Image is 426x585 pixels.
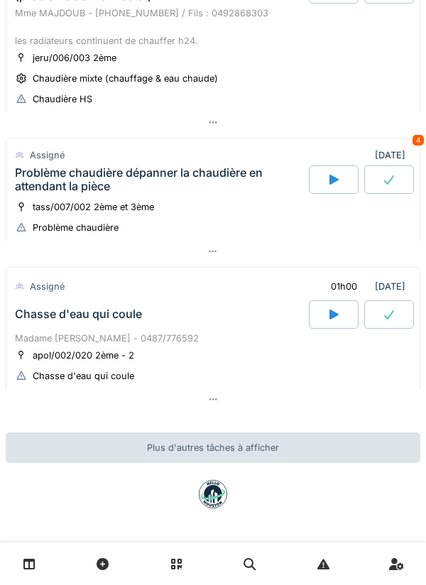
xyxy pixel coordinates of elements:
img: badge-BVDL4wpA.svg [199,480,227,508]
div: Madame [PERSON_NAME] - 0487/776592 [15,332,411,345]
div: Mme MAJDOUB - [PHONE_NUMBER] / Fils : 0492868303 les radiateurs continuent de chauffer h24. [15,6,411,48]
div: Assigné [30,148,65,162]
div: Chaudière HS [33,92,92,106]
div: Problème chaudière dépanner la chaudière en attendant la pièce [15,166,306,193]
div: apol/002/020 2ème - 2 [33,349,134,362]
div: 4 [413,135,424,146]
div: [DATE] [375,148,411,162]
div: [DATE] [319,273,411,300]
div: Chasse d'eau qui coule [15,307,142,321]
div: Assigné [30,280,65,293]
div: Problème chaudière [33,221,119,234]
div: Plus d'autres tâches à afficher [6,432,420,463]
div: tass/007/002 2ème et 3ème [33,200,154,214]
div: Chasse d'eau qui coule [33,369,134,383]
div: jeru/006/003 2ème [33,51,116,65]
div: Chaudière mixte (chauffage & eau chaude) [33,72,218,85]
div: 01h00 [331,280,357,293]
